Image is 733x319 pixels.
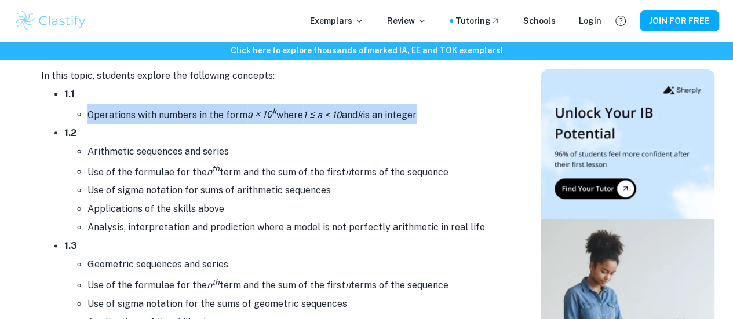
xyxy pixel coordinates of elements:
img: Clastify logo [14,9,87,32]
i: k [358,109,363,120]
li: Geometric sequences and series [87,255,505,274]
li: Operations with numbers in the form where and is an integer [87,104,505,124]
li: Use of sigma notation for sums of arithmetic sequences [87,181,505,200]
sup: k [272,107,276,116]
h6: Click here to explore thousands of marked IA, EE and TOK exemplars ! [2,44,731,57]
p: Exemplars [310,14,364,27]
a: Schools [523,14,556,27]
i: n [345,280,351,291]
i: n [345,166,351,177]
sup: th [212,164,220,173]
strong: 1.1 [64,89,75,100]
li: Use of the formulae for the term and the sum of the first terms of the sequence [87,161,505,181]
p: In this topic, students explore the following concepts: [41,67,505,85]
i: n [207,280,220,291]
strong: 1.2 [64,127,76,138]
sup: th [212,277,220,286]
a: Login [579,14,601,27]
a: Tutoring [455,14,500,27]
button: JOIN FOR FREE [640,10,719,31]
i: a × 10 [247,109,276,120]
li: Arithmetic sequences and series [87,142,505,161]
i: 1 ≤ a < 10 [303,109,342,120]
strong: 1.3 [64,240,77,251]
li: Applications of the skills above [87,200,505,218]
button: Help and Feedback [611,11,630,31]
li: Use of sigma notation for the sums of geometric sequences [87,295,505,313]
i: n [207,166,220,177]
li: Analysis, interpretation and prediction where a model is not perfectly arithmetic in real life [87,218,505,237]
li: Use of the formulae for the term and the sum of the first terms of the sequence [87,274,505,294]
p: Review [387,14,426,27]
